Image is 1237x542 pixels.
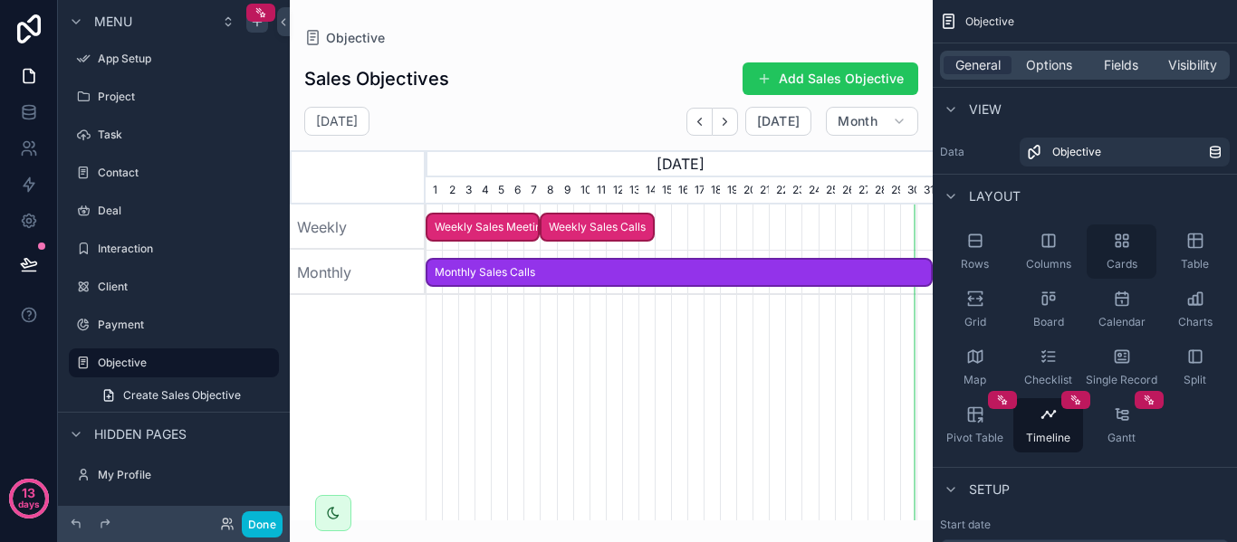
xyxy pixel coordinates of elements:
[961,257,989,271] span: Rows
[1013,224,1083,279] button: Columns
[69,44,279,73] a: App Setup
[98,52,275,66] label: App Setup
[98,468,275,482] label: My Profile
[290,250,426,295] div: Monthly
[1087,224,1156,279] button: Cards
[1181,257,1209,271] span: Table
[123,388,241,403] span: Create Sales Objective
[98,204,275,218] label: Deal
[69,82,279,111] a: Project
[98,356,268,370] label: Objective
[290,204,426,250] div: Weekly
[98,128,275,142] label: Task
[426,258,933,288] div: Monthly Sales Calls
[94,425,187,443] span: Hidden pages
[1178,315,1213,329] span: Charts
[98,166,275,180] label: Contact
[1052,145,1101,159] span: Objective
[1160,224,1230,279] button: Table
[69,120,279,149] a: Task
[69,348,279,377] a: Objective
[98,318,275,332] label: Payment
[964,373,986,387] span: Map
[1020,138,1230,166] a: Objective
[965,14,1014,29] span: Objective
[1026,257,1071,271] span: Columns
[69,310,279,339] a: Payment
[427,213,538,242] span: Weekly Sales Meetings
[940,145,1012,159] label: Data
[1033,315,1064,329] span: Board
[22,484,35,502] p: 13
[1098,315,1146,329] span: Calendar
[18,491,40,517] p: days
[1087,340,1156,395] button: Single Record
[1107,257,1137,271] span: Cards
[98,280,275,294] label: Client
[540,213,654,242] div: Weekly Sales Calls
[946,431,1003,445] span: Pivot Table
[940,282,1010,337] button: Grid
[940,340,1010,395] button: Map
[969,480,1010,499] span: Setup
[1087,398,1156,452] button: Gantt
[1026,431,1070,445] span: Timeline
[427,258,931,288] span: Monthly Sales Calls
[98,90,275,104] label: Project
[969,100,1002,119] span: View
[1108,431,1136,445] span: Gantt
[1026,56,1072,74] span: Options
[98,242,275,256] label: Interaction
[1013,398,1083,452] button: Timeline
[91,381,279,410] a: Create Sales Objective
[1184,373,1206,387] span: Split
[1013,282,1083,337] button: Board
[69,272,279,301] a: Client
[1104,56,1138,74] span: Fields
[1160,340,1230,395] button: Split
[1024,373,1072,387] span: Checklist
[1013,340,1083,395] button: Checklist
[969,187,1021,205] span: Layout
[69,158,279,187] a: Contact
[69,234,279,263] a: Interaction
[955,56,1001,74] span: General
[1160,282,1230,337] button: Charts
[1168,56,1217,74] span: Visibility
[542,213,652,242] span: Weekly Sales Calls
[69,461,279,490] a: My Profile
[940,224,1010,279] button: Rows
[1086,373,1157,387] span: Single Record
[1087,282,1156,337] button: Calendar
[242,511,283,537] button: Done
[94,13,132,31] span: Menu
[69,196,279,225] a: Deal
[426,213,540,242] div: Weekly Sales Meetings
[940,398,1010,452] button: Pivot Table
[964,315,986,329] span: Grid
